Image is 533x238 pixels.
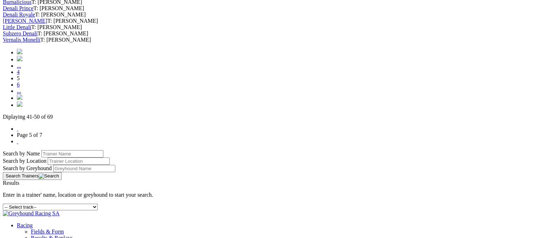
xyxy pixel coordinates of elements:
a: 6 [17,82,20,87]
a: 4 [17,69,20,75]
a: Subzero Denali [3,30,37,36]
input: Search by Greyhound Name [53,165,115,172]
input: Search by Trainer Location [48,157,110,165]
div: T: [PERSON_NAME] [3,37,530,43]
img: chevron-left-pager-blue.svg [17,56,22,61]
input: Search by Trainer Name [41,150,103,157]
div: Results [3,180,530,186]
a: Denali Royale [3,12,35,17]
a: [PERSON_NAME] [3,18,47,24]
div: T: [PERSON_NAME] [3,18,530,24]
label: Search by Location [3,158,46,164]
div: T: [PERSON_NAME] [3,24,530,30]
a: Vernalis Monelli [3,37,40,43]
img: Greyhound Racing SA [3,210,60,217]
label: Search by Greyhound [3,165,52,171]
img: chevrons-right-pager-blue.svg [17,101,22,107]
p: Diplaying 41-50 of 69 [3,114,530,120]
a: Denali Prince [3,5,34,11]
a: Little Denali [3,24,31,30]
div: T: [PERSON_NAME] [3,12,530,18]
button: Search Trainers [3,172,62,180]
div: T: [PERSON_NAME] [3,5,530,12]
div: T: [PERSON_NAME] [3,30,530,37]
a: ... [17,88,21,94]
p: Enter in a trainer' name, location or greyhound to start your search. [3,192,530,198]
label: Search by Name [3,150,40,156]
a: ... [17,63,21,69]
span: 5 [17,75,20,81]
img: chevrons-left-pager-blue.svg [17,49,22,54]
a: Racing [17,222,33,228]
a: Page 5 of 7 [17,132,42,138]
a: Fields & Form [31,229,64,234]
img: chevron-right-pager-blue.svg [17,94,22,100]
img: Search [39,173,59,179]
